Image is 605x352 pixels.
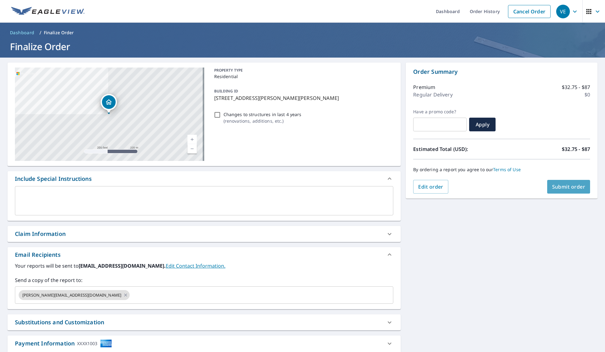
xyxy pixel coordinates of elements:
[413,109,467,115] label: Have a promo code?
[508,5,551,18] a: Cancel Order
[469,118,496,131] button: Apply
[44,30,74,36] p: Finalize Order
[7,226,401,242] div: Claim Information
[187,144,197,153] a: Current Level 17, Zoom Out
[413,145,501,153] p: Estimated Total (USD):
[584,91,590,98] p: $0
[547,180,590,194] button: Submit order
[413,180,448,194] button: Edit order
[7,336,401,351] div: Payment InformationXXXX1003cardImage
[15,339,112,348] div: Payment Information
[100,339,112,348] img: cardImage
[7,314,401,330] div: Substitutions and Customization
[418,183,443,190] span: Edit order
[493,167,521,172] a: Terms of Use
[214,94,391,102] p: [STREET_ADDRESS][PERSON_NAME][PERSON_NAME]
[7,40,598,53] h1: Finalize Order
[224,111,302,118] p: Changes to structures in last 4 years
[7,171,401,186] div: Include Special Instructions
[413,83,435,91] p: Premium
[15,251,61,259] div: Email Recipients
[224,118,302,124] p: ( renovations, additions, etc. )
[552,183,585,190] span: Submit order
[15,318,104,326] div: Substitutions and Customization
[11,7,85,16] img: EV Logo
[10,30,35,36] span: Dashboard
[562,145,590,153] p: $32.75 - $87
[413,68,590,76] p: Order Summary
[556,5,570,18] div: VE
[474,121,491,128] span: Apply
[19,292,125,298] span: [PERSON_NAME][EMAIL_ADDRESS][DOMAIN_NAME]
[413,91,452,98] p: Regular Delivery
[15,230,66,238] div: Claim Information
[214,68,391,73] p: PROPERTY TYPE
[562,83,590,91] p: $32.75 - $87
[214,73,391,80] p: Residential
[214,88,238,94] p: BUILDING ID
[7,28,598,38] nav: breadcrumb
[77,339,97,348] div: XXXX1003
[413,167,590,172] p: By ordering a report you agree to our
[187,135,197,144] a: Current Level 17, Zoom In
[7,28,37,38] a: Dashboard
[39,29,41,36] li: /
[15,175,92,183] div: Include Special Instructions
[7,247,401,262] div: Email Recipients
[101,94,117,113] div: Dropped pin, building 1, Residential property, 566 Feller Hahn Rd Fredericksburg, TX 78624
[166,262,225,269] a: EditContactInfo
[19,290,130,300] div: [PERSON_NAME][EMAIL_ADDRESS][DOMAIN_NAME]
[79,262,166,269] b: [EMAIL_ADDRESS][DOMAIN_NAME].
[15,276,393,284] label: Send a copy of the report to:
[15,262,393,270] label: Your reports will be sent to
